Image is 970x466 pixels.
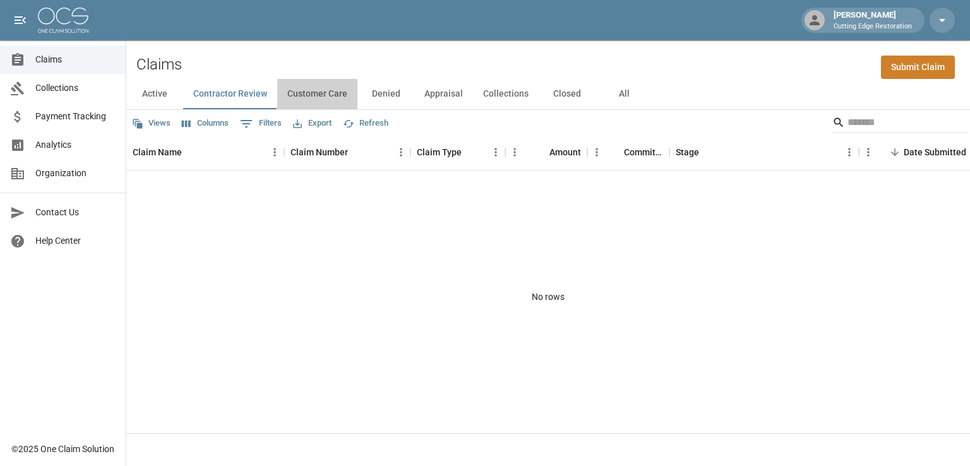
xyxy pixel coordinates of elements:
[532,143,549,161] button: Sort
[11,443,114,455] div: © 2025 One Claim Solution
[348,143,366,161] button: Sort
[840,143,859,162] button: Menu
[669,134,859,170] div: Stage
[417,134,462,170] div: Claim Type
[277,79,357,109] button: Customer Care
[539,79,596,109] button: Closed
[676,134,699,170] div: Stage
[35,206,116,219] span: Contact Us
[35,53,116,66] span: Claims
[904,134,966,170] div: Date Submitted
[834,21,912,32] p: Cutting Edge Restoration
[183,79,277,109] button: Contractor Review
[410,134,505,170] div: Claim Type
[587,134,669,170] div: Committed Amount
[549,134,581,170] div: Amount
[129,114,174,133] button: Views
[414,79,473,109] button: Appraisal
[35,167,116,180] span: Organization
[886,143,904,161] button: Sort
[179,114,232,133] button: Select columns
[126,79,183,109] button: Active
[505,143,524,162] button: Menu
[182,143,200,161] button: Sort
[126,79,970,109] div: dynamic tabs
[486,143,505,162] button: Menu
[290,134,348,170] div: Claim Number
[35,81,116,95] span: Collections
[126,134,284,170] div: Claim Name
[392,143,410,162] button: Menu
[38,8,88,33] img: ocs-logo-white-transparent.png
[133,134,182,170] div: Claim Name
[35,234,116,248] span: Help Center
[357,79,414,109] button: Denied
[699,143,717,161] button: Sort
[265,143,284,162] button: Menu
[284,134,410,170] div: Claim Number
[462,143,479,161] button: Sort
[126,170,970,424] div: No rows
[606,143,624,161] button: Sort
[8,8,33,33] button: open drawer
[473,79,539,109] button: Collections
[35,138,116,152] span: Analytics
[624,134,663,170] div: Committed Amount
[237,114,285,134] button: Show filters
[832,112,967,135] div: Search
[340,114,392,133] button: Refresh
[587,143,606,162] button: Menu
[881,56,955,79] a: Submit Claim
[290,114,335,133] button: Export
[596,79,652,109] button: All
[829,9,917,32] div: [PERSON_NAME]
[136,56,182,74] h2: Claims
[859,143,878,162] button: Menu
[505,134,587,170] div: Amount
[35,110,116,123] span: Payment Tracking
